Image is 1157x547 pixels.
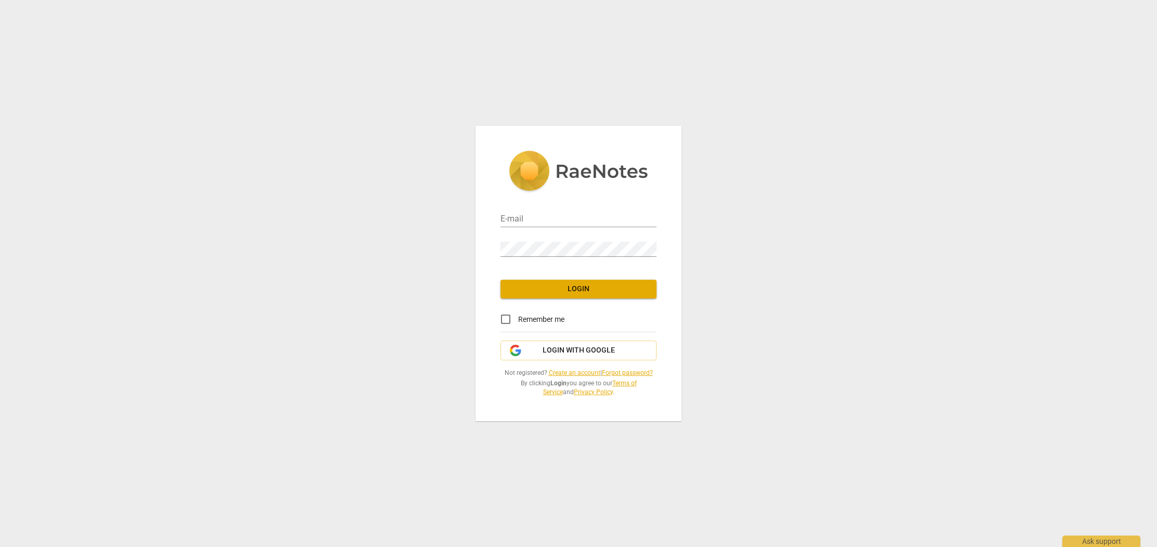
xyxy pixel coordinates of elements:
[602,369,653,376] a: Forgot password?
[509,284,648,294] span: Login
[500,369,657,377] span: Not registered? |
[574,388,613,396] a: Privacy Policy
[509,151,648,193] img: 5ac2273c67554f335776073100b6d88f.svg
[500,280,657,298] button: Login
[500,341,657,360] button: Login with Google
[500,379,657,396] span: By clicking you agree to our and .
[543,380,637,396] a: Terms of Service
[549,369,600,376] a: Create an account
[550,380,567,387] b: Login
[543,345,615,356] span: Login with Google
[518,314,564,325] span: Remember me
[1062,536,1140,547] div: Ask support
